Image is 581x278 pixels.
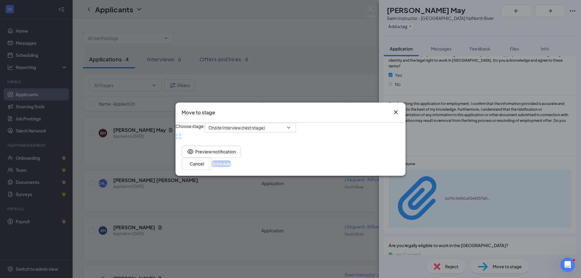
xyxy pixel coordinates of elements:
svg: Cross [392,109,399,116]
button: Cancel [182,157,212,169]
svg: Eye [187,148,194,155]
button: Close [392,109,399,116]
iframe: Intercom live chat [560,257,575,272]
h3: Move to stage [182,109,215,116]
button: EyePreview notification [182,145,241,157]
button: Schedule [212,160,231,167]
span: Onsite Interview (next stage) [208,123,265,132]
span: Choose stage: [176,123,205,132]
